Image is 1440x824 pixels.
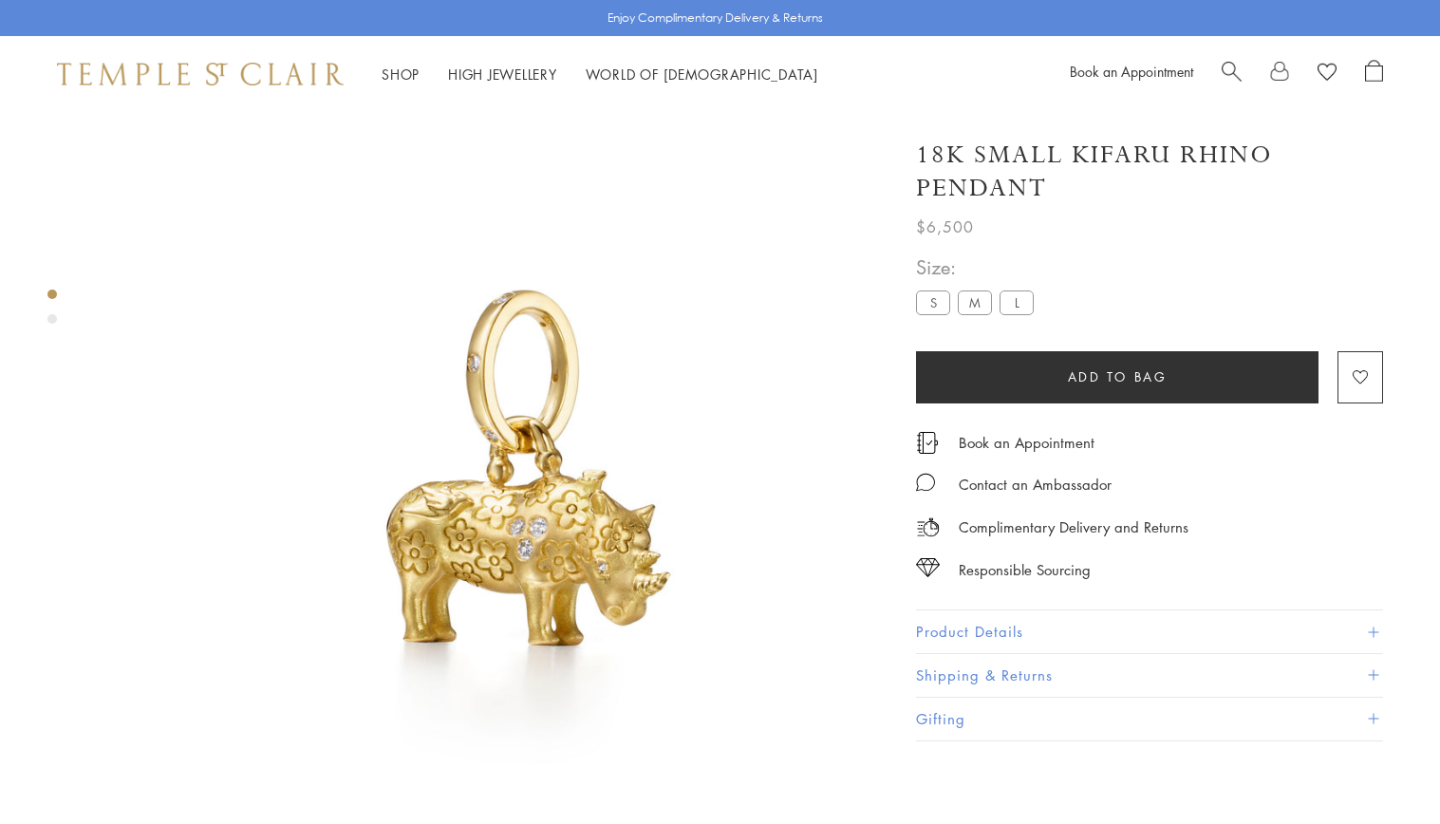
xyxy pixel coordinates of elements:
a: World of [DEMOGRAPHIC_DATA]World of [DEMOGRAPHIC_DATA] [586,65,818,84]
img: icon_appointment.svg [916,432,939,454]
p: Enjoy Complimentary Delivery & Returns [608,9,823,28]
a: High JewelleryHigh Jewellery [448,65,557,84]
a: ShopShop [382,65,420,84]
div: Responsible Sourcing [959,558,1091,582]
button: Gifting [916,698,1383,740]
img: icon_sourcing.svg [916,558,940,577]
button: Product Details [916,610,1383,653]
img: MessageIcon-01_2.svg [916,473,935,492]
label: S [916,290,950,314]
button: Add to bag [916,351,1318,403]
a: Search [1222,60,1242,88]
iframe: Gorgias live chat messenger [1345,735,1421,805]
label: M [958,290,992,314]
a: Open Shopping Bag [1365,60,1383,88]
div: Contact an Ambassador [959,473,1112,496]
span: $6,500 [916,215,974,239]
a: Book an Appointment [1070,62,1193,81]
nav: Main navigation [382,63,818,86]
img: Temple St. Clair [57,63,344,85]
div: Product gallery navigation [47,285,57,339]
span: Add to bag [1068,366,1168,387]
h1: 18K Small Kifaru Rhino Pendant [916,139,1383,205]
a: View Wishlist [1318,60,1337,88]
label: L [1000,290,1034,314]
img: icon_delivery.svg [916,515,940,539]
button: Shipping & Returns [916,654,1383,697]
p: Complimentary Delivery and Returns [959,515,1188,539]
span: Size: [916,252,1041,283]
a: Book an Appointment [959,432,1094,453]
